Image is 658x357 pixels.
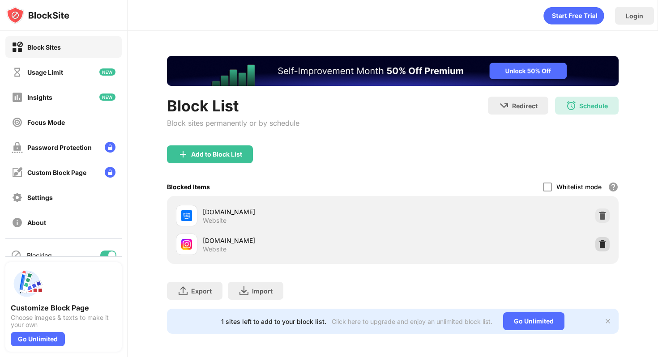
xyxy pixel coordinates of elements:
img: lock-menu.svg [105,167,115,178]
img: push-custom-page.svg [11,268,43,300]
img: block-on.svg [12,42,23,53]
div: Whitelist mode [556,183,602,191]
div: 1 sites left to add to your block list. [221,318,326,325]
div: Focus Mode [27,119,65,126]
img: time-usage-off.svg [12,67,23,78]
div: Settings [27,194,53,201]
img: blocking-icon.svg [11,250,21,260]
div: Go Unlimited [11,332,65,346]
div: [DOMAIN_NAME] [203,207,393,217]
div: [DOMAIN_NAME] [203,236,393,245]
img: new-icon.svg [99,93,115,101]
div: Custom Block Page [27,169,86,176]
div: Password Protection [27,144,92,151]
img: customize-block-page-off.svg [12,167,23,178]
div: Add to Block List [191,151,242,158]
div: Block List [167,97,299,115]
img: favicons [181,239,192,250]
div: Click here to upgrade and enjoy an unlimited block list. [332,318,492,325]
iframe: Banner [167,56,619,86]
img: x-button.svg [604,318,611,325]
div: animation [543,7,604,25]
img: new-icon.svg [99,68,115,76]
div: About [27,219,46,226]
div: Login [626,12,643,20]
div: Schedule [579,102,608,110]
div: Website [203,217,226,225]
div: Insights [27,93,52,101]
img: logo-blocksite.svg [6,6,69,24]
img: focus-off.svg [12,117,23,128]
img: insights-off.svg [12,92,23,103]
div: Website [203,245,226,253]
div: Import [252,287,273,295]
img: settings-off.svg [12,192,23,203]
img: password-protection-off.svg [12,142,23,153]
div: Choose images & texts to make it your own [11,314,116,328]
div: Block Sites [27,43,61,51]
div: Block sites permanently or by schedule [167,119,299,127]
img: about-off.svg [12,217,23,228]
img: lock-menu.svg [105,142,115,153]
img: favicons [181,210,192,221]
div: Customize Block Page [11,303,116,312]
div: Usage Limit [27,68,63,76]
div: Blocked Items [167,183,210,191]
div: Blocking [27,251,52,259]
div: Redirect [512,102,538,110]
div: Go Unlimited [503,312,564,330]
div: Export [191,287,212,295]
